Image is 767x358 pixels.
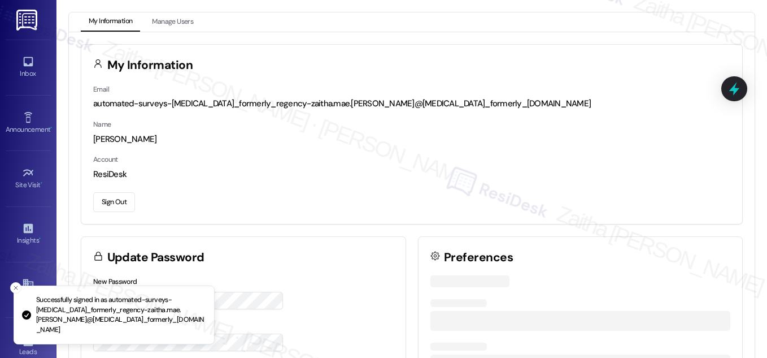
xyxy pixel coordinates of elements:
a: Buildings [6,274,51,305]
label: Email [93,85,109,94]
h3: Preferences [444,252,513,264]
label: Name [93,120,111,129]
div: [PERSON_NAME] [93,133,730,145]
img: ResiDesk Logo [16,10,40,31]
a: Site Visit • [6,163,51,194]
button: Manage Users [144,12,201,32]
div: ResiDesk [93,169,730,180]
h3: Update Password [107,252,204,264]
div: automated-surveys-[MEDICAL_DATA]_formerly_regency-zaitha.mae.[PERSON_NAME]@[MEDICAL_DATA]_formerl... [93,98,730,110]
span: • [39,235,41,243]
label: Account [93,155,118,164]
button: My Information [81,12,140,32]
p: Successfully signed in as automated-surveys-[MEDICAL_DATA]_formerly_regency-zaitha.mae.[PERSON_NA... [36,295,205,335]
button: Sign Out [93,192,135,212]
button: Close toast [10,282,21,294]
h3: My Information [107,59,193,71]
a: Insights • [6,219,51,249]
span: • [41,179,42,187]
a: Inbox [6,52,51,83]
span: • [50,124,52,132]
